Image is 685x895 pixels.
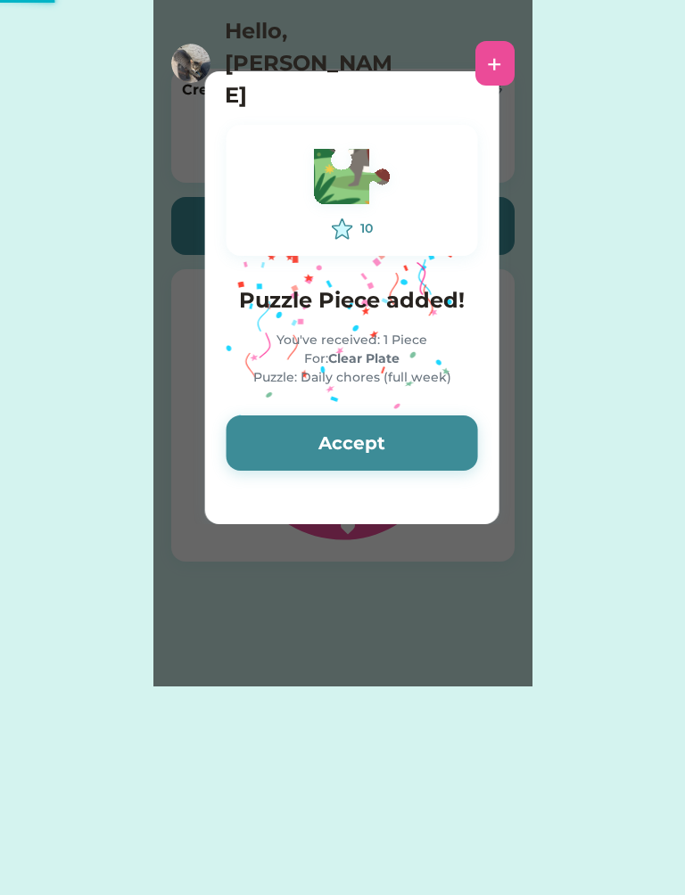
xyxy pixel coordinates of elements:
strong: Clear Plate [328,350,400,366]
div: You've received: 1 Piece For: Puzzle: Daily chores (full week) [227,331,478,387]
button: Accept [227,415,478,471]
img: https%3A%2F%2F1dfc823d71cc564f25c7cc035732a2d8.cdn.bubble.io%2Ff1754094113168x966788797778818000%... [171,44,210,83]
img: interface-favorite-star--reward-rating-rate-social-star-media-favorite-like-stars.svg [332,218,353,240]
h4: Puzzle Piece added! [227,284,478,316]
img: Vector.svg [303,141,401,218]
div: + [487,50,502,77]
div: 10 [360,219,373,238]
h4: Hello, [PERSON_NAME] [225,15,403,111]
